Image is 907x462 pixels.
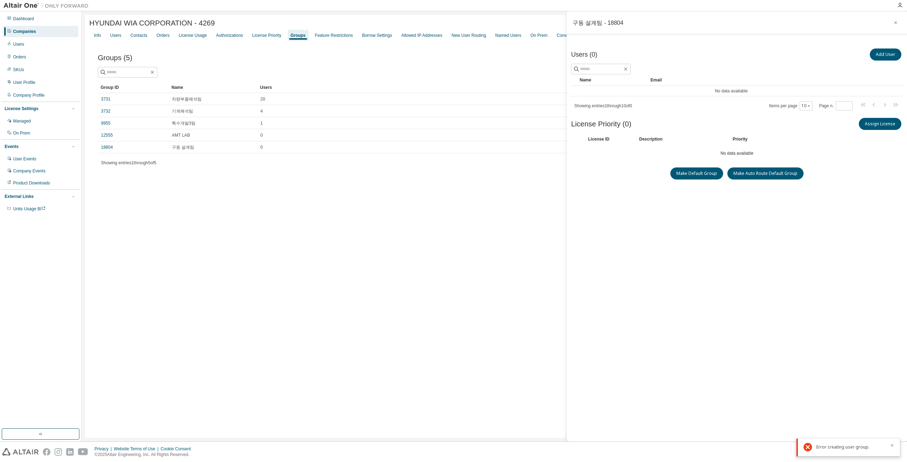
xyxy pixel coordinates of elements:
[13,29,36,34] div: Companies
[94,33,101,38] div: Info
[66,448,74,456] img: linkedin.svg
[260,108,263,114] span: 4
[819,101,853,110] span: Page n.
[172,96,202,102] span: 차량부품해석팀
[13,118,31,124] div: Managed
[13,16,34,22] div: Dashboard
[160,446,195,452] div: Cookie Consent
[2,448,39,456] img: altair_logo.svg
[95,452,195,458] p: © 2025 Altair Engineering, Inc. All Rights Reserved.
[110,33,121,38] div: Users
[571,86,891,96] td: No data available
[315,33,353,38] div: Feature Restrictions
[172,132,190,138] span: AMT LAB
[650,74,889,86] div: Email
[216,33,243,38] div: Authorizations
[172,120,196,126] span: 특수개발3팀
[260,96,265,102] span: 20
[260,120,263,126] span: 1
[859,118,901,130] button: Assign License
[5,194,34,199] div: External Links
[574,103,632,108] span: Showing entries 1 through 10 of 0
[78,448,88,456] img: youtube.svg
[451,33,486,38] div: New User Routing
[13,130,30,136] div: On Prem
[362,33,392,38] div: Borrow Settings
[13,168,45,174] div: Company Events
[530,33,547,38] div: On Prem
[13,67,24,73] div: SKUs
[291,33,306,38] div: Groups
[13,206,46,211] span: Units Usage BI
[588,136,631,142] div: License ID
[13,41,24,47] div: Users
[157,33,170,38] div: Orders
[670,167,723,179] button: Make Default Group
[43,448,50,456] img: facebook.svg
[55,448,62,456] img: instagram.svg
[801,103,811,109] button: 10
[571,47,903,417] div: No data available
[580,74,645,86] div: Name
[101,82,166,93] div: Group ID
[171,82,254,93] div: Name
[639,136,724,142] div: Description
[816,443,886,451] div: Error creating user group.
[101,160,156,165] span: Showing entries 1 through 5 of 5
[101,96,111,102] a: 3731
[260,144,263,150] span: 0
[401,33,443,38] div: Allowed IP Addresses
[101,108,111,114] a: 3732
[114,446,160,452] div: Website Terms of Use
[495,33,521,38] div: Named Users
[260,132,263,138] span: 0
[130,33,147,38] div: Contacts
[870,49,901,61] button: Add User
[557,33,582,38] div: Consumables
[13,54,26,60] div: Orders
[733,136,748,142] div: Priority
[172,108,193,114] span: 기계해석팀
[101,120,111,126] a: 9955
[13,180,50,186] div: Product Downloads
[101,144,113,150] a: 18804
[252,33,281,38] div: License Priority
[172,144,194,150] span: 구동 설계팀
[179,33,207,38] div: License Usage
[573,20,623,25] div: 구동 설계팀 - 18804
[5,144,18,149] div: Events
[95,446,114,452] div: Privacy
[98,54,132,62] span: Groups (5)
[727,167,804,179] button: Make Auto Route Default Group
[4,2,92,9] img: Altair One
[13,92,45,98] div: Company Profile
[571,51,597,58] span: Users (0)
[769,101,813,110] span: Items per page
[260,82,871,93] div: Users
[89,19,215,27] span: HYUNDAI WIA CORPORATION - 4269
[13,156,36,162] div: User Events
[13,80,35,85] div: User Profile
[5,106,38,112] div: License Settings
[571,120,631,128] span: License Priority (0)
[101,132,113,138] a: 12555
